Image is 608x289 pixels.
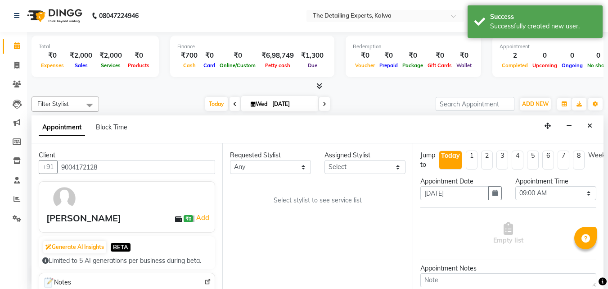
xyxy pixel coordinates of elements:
div: ₹2,000 [66,50,96,61]
span: Package [400,62,425,69]
div: Redemption [353,43,474,50]
div: Jump to [420,151,435,170]
div: ₹0 [454,50,474,61]
div: ₹0 [201,50,217,61]
span: Card [201,62,217,69]
span: Online/Custom [217,62,258,69]
span: Notes [43,277,71,289]
div: ₹0 [217,50,258,61]
span: Gift Cards [425,62,454,69]
div: Today [441,151,460,161]
div: Appointment Notes [420,264,596,273]
div: Successfully created new user. [490,22,596,31]
div: Appointment Date [420,177,501,186]
span: Appointment [39,119,85,136]
span: Expenses [39,62,66,69]
div: Client [39,151,215,160]
span: Services [99,62,123,69]
li: 7 [558,151,569,170]
input: 2025-09-03 [270,97,315,111]
span: Upcoming [530,62,559,69]
input: yyyy-mm-dd [420,186,488,200]
div: 0 [530,50,559,61]
div: 2 [500,50,530,61]
div: Requested Stylist [230,151,311,160]
span: Today [205,97,228,111]
div: ₹0 [126,50,152,61]
span: Ongoing [559,62,585,69]
span: Completed [500,62,530,69]
div: Appointment Time [515,177,596,186]
div: ₹700 [177,50,201,61]
button: ADD NEW [520,98,551,110]
span: Sales [72,62,90,69]
span: Products [126,62,152,69]
b: 08047224946 [99,3,139,28]
div: Total [39,43,152,50]
li: 8 [573,151,585,170]
div: ₹0 [400,50,425,61]
span: Empty list [493,222,523,245]
div: Success [490,12,596,22]
div: 0 [559,50,585,61]
div: Finance [177,43,327,50]
input: Search Appointment [436,97,514,111]
div: ₹6,98,749 [258,50,297,61]
span: ₹0 [184,215,193,222]
span: ADD NEW [522,101,549,107]
span: Block Time [96,123,127,131]
span: Wallet [454,62,474,69]
span: | [193,212,211,223]
div: ₹0 [353,50,377,61]
div: Limited to 5 AI generations per business during beta. [42,256,212,266]
div: ₹0 [425,50,454,61]
div: Assigned Stylist [324,151,405,160]
button: Generate AI Insights [43,241,106,253]
span: Wed [248,101,270,107]
div: ₹0 [39,50,66,61]
li: 5 [527,151,539,170]
span: Cash [181,62,198,69]
span: Filter Stylist [37,100,69,107]
li: 1 [466,151,477,170]
span: Prepaid [377,62,400,69]
span: Voucher [353,62,377,69]
input: Search by Name/Mobile/Email/Code [57,160,215,174]
button: Close [583,119,596,133]
li: 2 [481,151,493,170]
span: Petty cash [263,62,293,69]
li: 4 [512,151,523,170]
span: Select stylist to see service list [274,196,362,205]
img: logo [23,3,85,28]
div: ₹0 [377,50,400,61]
img: avatar [51,185,77,211]
button: +91 [39,160,58,174]
li: 6 [542,151,554,170]
a: Add [195,212,211,223]
div: ₹2,000 [96,50,126,61]
span: BETA [111,243,131,252]
div: ₹1,300 [297,50,327,61]
li: 3 [496,151,508,170]
div: [PERSON_NAME] [46,211,121,225]
span: Due [306,62,320,69]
